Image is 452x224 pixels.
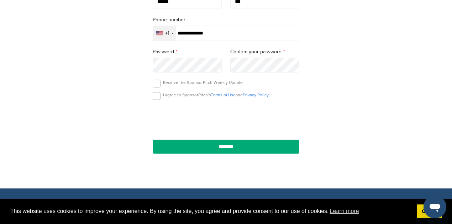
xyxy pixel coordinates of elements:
[185,108,267,129] iframe: reCAPTCHA
[329,206,360,217] a: learn more about cookies
[153,48,222,56] label: Password
[10,206,411,217] span: This website uses cookies to improve your experience. By using the site, you agree and provide co...
[417,204,442,219] a: dismiss cookie message
[163,92,269,98] p: I agree to SponsorPitch’s and
[163,80,243,85] p: Receive the SponsorPitch Weekly Update
[424,196,446,218] iframe: Button to launch messaging window
[230,48,299,56] label: Confirm your password
[153,26,176,41] div: Selected country
[165,31,169,36] div: +1
[211,92,236,97] a: Terms of Use
[53,196,57,205] span: ®
[243,92,269,97] a: Privacy Policy
[153,16,299,24] label: Phone number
